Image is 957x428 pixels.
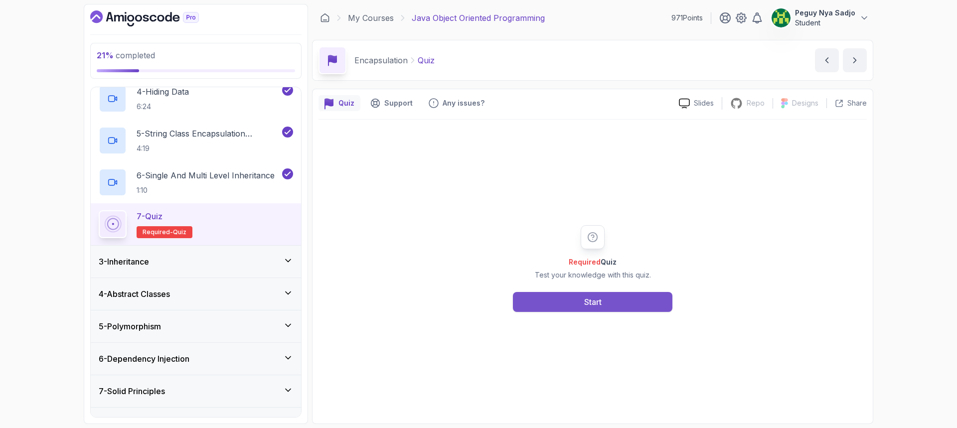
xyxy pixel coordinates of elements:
p: Java Object Oriented Programming [412,12,545,24]
p: Support [384,98,413,108]
button: 6-Dependency Injection [91,343,301,375]
button: 7-QuizRequired-quiz [99,210,293,238]
p: Share [847,98,867,108]
p: Any issues? [443,98,484,108]
a: Dashboard [90,10,222,26]
h2: Quiz [535,257,651,267]
button: user profile imagePeguy Nya SadjoStudent [771,8,869,28]
span: Required [569,258,601,266]
p: Repo [747,98,765,108]
button: 5-String Class Encapsulation Exa,Mple4:19 [99,127,293,154]
button: 7-Solid Principles [91,375,301,407]
p: Slides [694,98,714,108]
button: 5-Polymorphism [91,310,301,342]
button: Feedback button [423,95,490,111]
p: Designs [792,98,818,108]
h3: 3 - Inheritance [99,256,149,268]
button: 6-Single And Multi Level Inheritance1:10 [99,168,293,196]
button: quiz button [319,95,360,111]
a: My Courses [348,12,394,24]
p: 6:24 [137,102,189,112]
h3: 7 - Solid Principles [99,385,165,397]
button: 4-Hiding Data6:24 [99,85,293,113]
div: Start [584,296,602,308]
button: next content [843,48,867,72]
a: Slides [671,98,722,109]
button: 4-Abstract Classes [91,278,301,310]
h3: 4 - Abstract Classes [99,288,170,300]
p: 4 - Hiding Data [137,86,189,98]
p: Quiz [418,54,435,66]
button: Share [826,98,867,108]
p: 6 - Single And Multi Level Inheritance [137,169,275,181]
h3: 6 - Dependency Injection [99,353,189,365]
span: Required- [143,228,173,236]
p: 4:19 [137,143,280,153]
p: Test your knowledge with this quiz. [535,270,651,280]
p: Peguy Nya Sadjo [795,8,855,18]
span: 21 % [97,50,114,60]
button: 3-Inheritance [91,246,301,278]
p: 5 - String Class Encapsulation Exa,Mple [137,128,280,140]
p: 7 - Quiz [137,210,162,222]
p: Quiz [338,98,354,108]
button: Start [513,292,672,312]
p: 1:10 [137,185,275,195]
img: user profile image [772,8,791,27]
p: Student [795,18,855,28]
p: 971 Points [671,13,703,23]
p: Encapsulation [354,54,408,66]
a: Dashboard [320,13,330,23]
button: previous content [815,48,839,72]
button: Support button [364,95,419,111]
span: completed [97,50,155,60]
h3: 5 - Polymorphism [99,320,161,332]
span: quiz [173,228,186,236]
